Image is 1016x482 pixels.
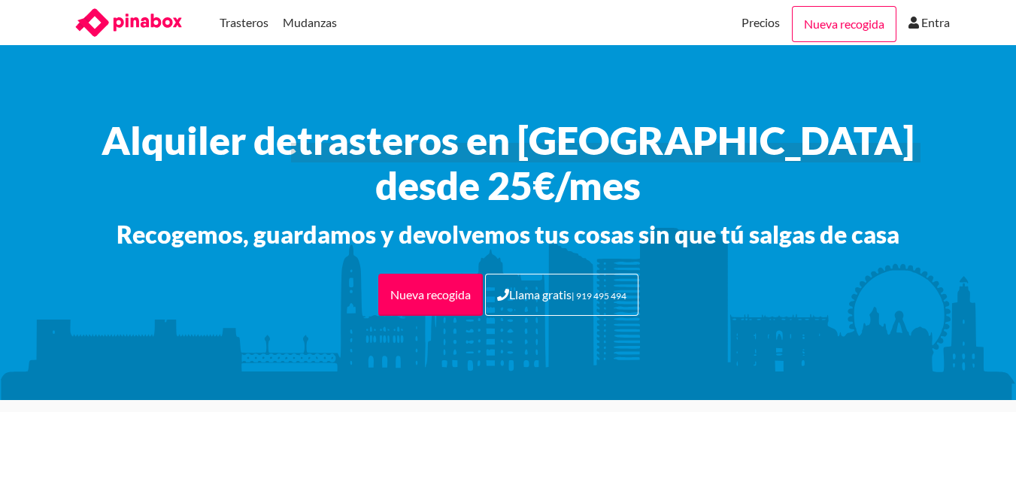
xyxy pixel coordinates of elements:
small: | 919 495 494 [572,290,626,302]
h1: Alquiler de desde 25€/mes [57,117,960,208]
h3: Recogemos, guardamos y devolvemos tus cosas sin que tú salgas de casa [57,220,960,250]
a: Nueva recogida [378,274,483,316]
a: Nueva recogida [792,6,896,42]
span: trasteros en [GEOGRAPHIC_DATA] [297,117,914,162]
a: Llama gratis| 919 495 494 [485,274,638,316]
